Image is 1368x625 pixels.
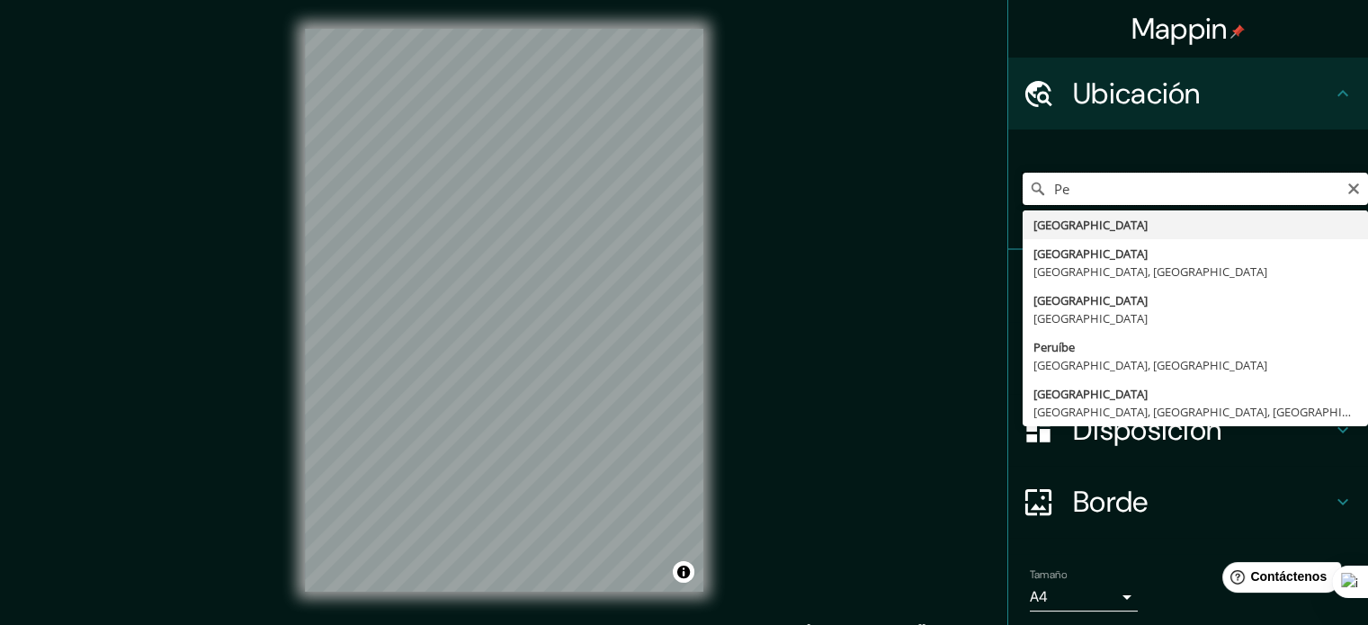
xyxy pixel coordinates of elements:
font: [GEOGRAPHIC_DATA], [GEOGRAPHIC_DATA] [1033,357,1267,373]
div: Ubicación [1008,58,1368,129]
input: Elige tu ciudad o zona [1023,173,1368,205]
img: pin-icon.png [1230,24,1245,39]
font: Borde [1073,483,1149,521]
div: Patas [1008,250,1368,322]
div: A4 [1030,583,1138,612]
font: [GEOGRAPHIC_DATA] [1033,386,1148,402]
div: Estilo [1008,322,1368,394]
font: Peruíbe [1033,339,1075,355]
button: Activar o desactivar atribución [673,561,694,583]
font: A4 [1030,587,1048,606]
font: Disposición [1073,411,1221,449]
font: [GEOGRAPHIC_DATA], [GEOGRAPHIC_DATA] [1033,263,1267,280]
iframe: Lanzador de widgets de ayuda [1208,555,1348,605]
div: Borde [1008,466,1368,538]
font: [GEOGRAPHIC_DATA] [1033,292,1148,308]
button: Claro [1346,179,1361,196]
canvas: Mapa [305,29,703,592]
font: [GEOGRAPHIC_DATA] [1033,246,1148,262]
font: Ubicación [1073,75,1201,112]
font: Mappin [1131,10,1228,48]
div: Disposición [1008,394,1368,466]
font: [GEOGRAPHIC_DATA] [1033,310,1148,326]
font: Tamaño [1030,567,1067,582]
font: [GEOGRAPHIC_DATA] [1033,217,1148,233]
